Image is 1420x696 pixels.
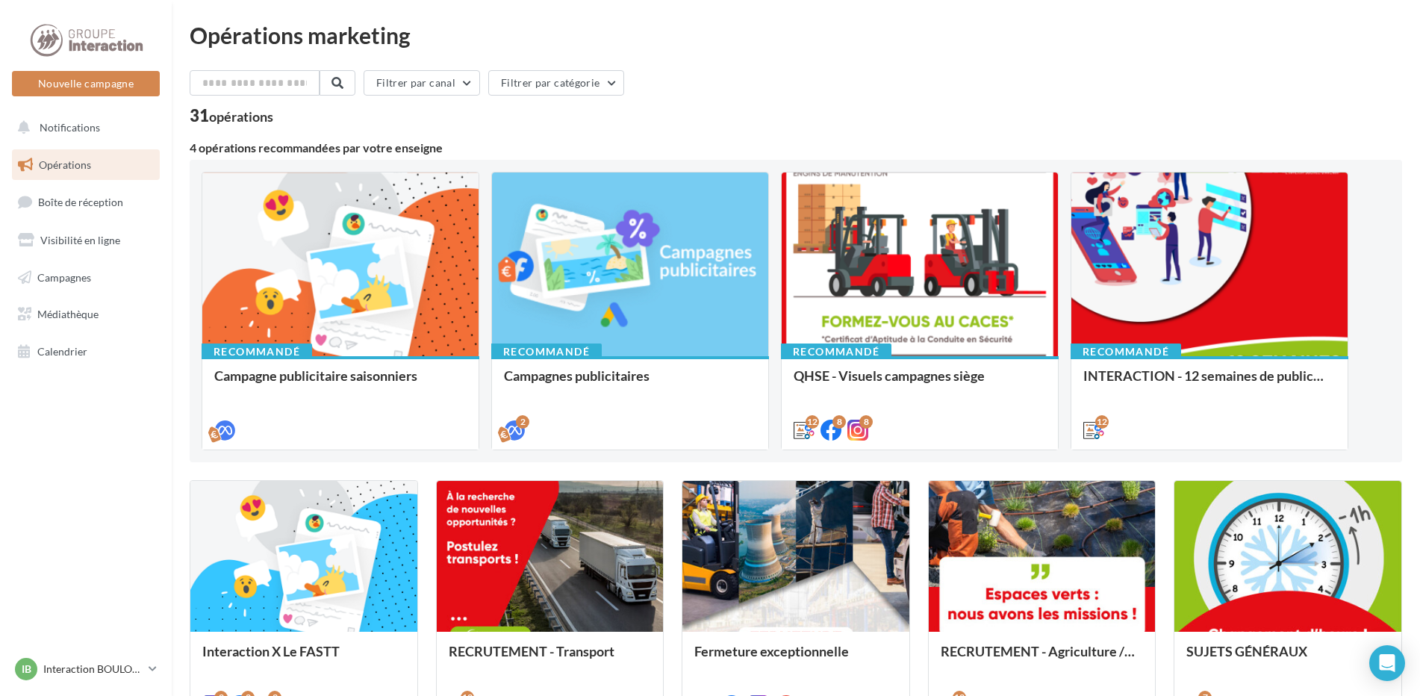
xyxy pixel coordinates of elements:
[1186,644,1389,674] div: SUJETS GÉNÉRAUX
[1083,368,1336,398] div: INTERACTION - 12 semaines de publication
[488,70,624,96] button: Filtrer par catégorie
[694,644,897,674] div: Fermeture exceptionnelle
[37,345,87,358] span: Calendrier
[832,415,846,429] div: 8
[9,112,157,143] button: Notifications
[37,308,99,320] span: Médiathèque
[781,344,891,360] div: Recommandé
[859,415,873,429] div: 8
[9,225,163,256] a: Visibilité en ligne
[38,196,123,208] span: Boîte de réception
[12,655,160,683] a: IB Interaction BOULOGNE SUR MER
[1369,645,1405,681] div: Open Intercom Messenger
[9,336,163,367] a: Calendrier
[37,270,91,283] span: Campagnes
[40,121,100,134] span: Notifications
[190,108,273,124] div: 31
[202,344,312,360] div: Recommandé
[491,344,602,360] div: Recommandé
[9,186,163,218] a: Boîte de réception
[40,234,120,246] span: Visibilité en ligne
[1095,415,1109,429] div: 12
[941,644,1144,674] div: RECRUTEMENT - Agriculture / Espaces verts
[9,149,163,181] a: Opérations
[504,368,756,398] div: Campagnes publicitaires
[190,142,1402,154] div: 4 opérations recommandées par votre enseigne
[22,662,31,677] span: IB
[1071,344,1181,360] div: Recommandé
[39,158,91,171] span: Opérations
[43,662,143,677] p: Interaction BOULOGNE SUR MER
[364,70,480,96] button: Filtrer par canal
[794,368,1046,398] div: QHSE - Visuels campagnes siège
[9,262,163,293] a: Campagnes
[9,299,163,330] a: Médiathèque
[516,415,529,429] div: 2
[209,110,273,123] div: opérations
[449,644,652,674] div: RECRUTEMENT - Transport
[12,71,160,96] button: Nouvelle campagne
[190,24,1402,46] div: Opérations marketing
[806,415,819,429] div: 12
[214,368,467,398] div: Campagne publicitaire saisonniers
[202,644,405,674] div: Interaction X Le FASTT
